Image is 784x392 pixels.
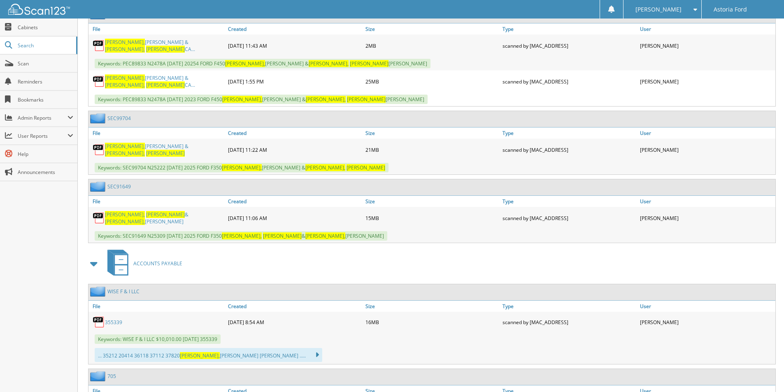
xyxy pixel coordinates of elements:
img: PDF.png [93,316,105,328]
span: [PERSON_NAME], [309,60,349,67]
span: Keywords: SEC99704 N25222 [DATE] 2025 FORD F350 [PERSON_NAME] & [95,163,389,172]
a: User [638,196,775,207]
span: [PERSON_NAME], [306,96,346,103]
span: [PERSON_NAME] [350,60,389,67]
img: folder2.png [90,113,107,123]
img: folder2.png [90,371,107,381]
a: User [638,23,775,35]
div: [DATE] 11:22 AM [226,141,363,159]
img: scan123-logo-white.svg [8,4,70,15]
div: [DATE] 11:43 AM [226,37,363,55]
span: [PERSON_NAME] [635,7,682,12]
a: File [88,128,226,139]
span: [PERSON_NAME], [105,150,145,157]
span: [PERSON_NAME], [180,352,220,359]
div: [DATE] 8:54 AM [226,314,363,330]
span: [PERSON_NAME], [225,60,265,67]
span: [PERSON_NAME], [105,143,145,150]
span: [PERSON_NAME] [146,46,185,53]
div: scanned by [MAC_ADDRESS] [500,37,638,55]
span: [PERSON_NAME], [105,81,145,88]
div: [PERSON_NAME] [638,37,775,55]
a: 355339 [105,319,122,326]
span: Search [18,42,72,49]
span: [PERSON_NAME], [105,39,145,46]
a: Size [363,301,501,312]
a: User [638,128,775,139]
span: Bookmarks [18,96,73,103]
div: scanned by [MAC_ADDRESS] [500,209,638,227]
img: PDF.png [93,75,105,88]
img: folder2.png [90,181,107,192]
span: [PERSON_NAME] [347,96,386,103]
a: SEC91649 [107,183,131,190]
span: [PERSON_NAME], [105,46,145,53]
a: [PERSON_NAME],[PERSON_NAME] &[PERSON_NAME], [PERSON_NAME] [105,143,224,157]
div: [DATE] 1:55 PM [226,72,363,90]
div: scanned by [MAC_ADDRESS] [500,141,638,159]
div: ... 35212 20414 36118 37112 37820 [PERSON_NAME] [PERSON_NAME] ..... [95,348,322,362]
a: Created [226,301,363,312]
span: Keywords: PEC89833 N2478A [DATE] 2023 FORD F450 [PERSON_NAME] & [PERSON_NAME] [95,95,428,104]
div: [PERSON_NAME] [638,314,775,330]
a: Type [500,196,638,207]
a: Size [363,23,501,35]
img: PDF.png [93,39,105,52]
div: scanned by [MAC_ADDRESS] [500,72,638,90]
span: Admin Reports [18,114,67,121]
div: 25MB [363,72,501,90]
div: [PERSON_NAME] [638,209,775,227]
span: [PERSON_NAME] [146,150,185,157]
div: scanned by [MAC_ADDRESS] [500,314,638,330]
span: [PERSON_NAME], [222,96,262,103]
span: ACCOUNTS PAYABLE [133,260,182,267]
span: User Reports [18,132,67,139]
div: [PERSON_NAME] [638,141,775,159]
a: File [88,196,226,207]
div: 16MB [363,314,501,330]
a: Size [363,128,501,139]
span: Scan [18,60,73,67]
span: Keywords: PEC89833 N2478A [DATE] 20254 FORD F450 [PERSON_NAME] & [PERSON_NAME] [95,59,430,68]
span: Cabinets [18,24,73,31]
span: Help [18,151,73,158]
span: [PERSON_NAME], [222,232,262,239]
span: [PERSON_NAME], [105,218,145,225]
a: Created [226,196,363,207]
div: 2MB [363,37,501,55]
div: 21MB [363,141,501,159]
span: [PERSON_NAME], [222,164,262,171]
a: 705 [107,373,116,380]
a: File [88,23,226,35]
span: [PERSON_NAME], [305,232,345,239]
a: [PERSON_NAME], [PERSON_NAME]&[PERSON_NAME],[PERSON_NAME] [105,211,224,225]
a: Type [500,301,638,312]
a: [PERSON_NAME],[PERSON_NAME] &[PERSON_NAME], [PERSON_NAME]CA... [105,74,224,88]
a: WISE F & I LLC [107,288,140,295]
span: [PERSON_NAME] [146,211,185,218]
div: [PERSON_NAME] [638,72,775,90]
span: [PERSON_NAME] [347,164,385,171]
span: Reminders [18,78,73,85]
a: Type [500,23,638,35]
a: Created [226,23,363,35]
a: Created [226,128,363,139]
a: User [638,301,775,312]
span: Keywords: SEC91649 N25309 [DATE] 2025 FORD F350 & [PERSON_NAME] [95,231,387,241]
span: [PERSON_NAME], [105,211,145,218]
span: [PERSON_NAME] [263,232,302,239]
img: PDF.png [93,144,105,156]
img: folder2.png [90,286,107,297]
a: SEC99704 [107,115,131,122]
a: [PERSON_NAME],[PERSON_NAME] &[PERSON_NAME], [PERSON_NAME]CA... [105,39,224,53]
span: Astoria Ford [714,7,747,12]
div: [DATE] 11:06 AM [226,209,363,227]
div: 15MB [363,209,501,227]
a: Size [363,196,501,207]
a: File [88,301,226,312]
span: [PERSON_NAME], [305,164,345,171]
span: [PERSON_NAME], [105,74,145,81]
span: Announcements [18,169,73,176]
a: ACCOUNTS PAYABLE [102,247,182,280]
span: Keywords: WISE F & I LLC $10,010.00 [DATE] 355339 [95,334,221,344]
